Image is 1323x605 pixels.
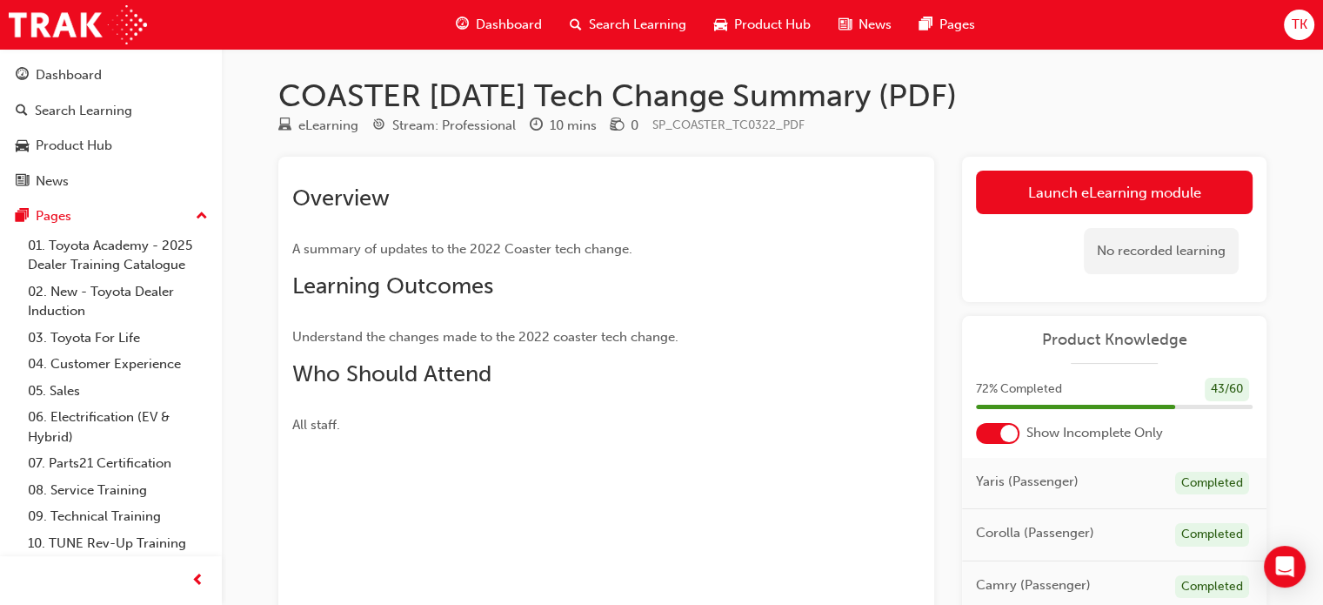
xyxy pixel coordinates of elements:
a: 04. Customer Experience [21,351,215,378]
span: A summary of updates to the 2022 Coaster tech change. [292,241,632,257]
a: car-iconProduct Hub [700,7,825,43]
span: clock-icon [530,118,543,134]
div: Open Intercom Messenger [1264,546,1306,588]
span: news-icon [839,14,852,36]
div: Completed [1175,575,1249,599]
a: 05. Sales [21,378,215,405]
div: News [36,171,69,192]
a: 09. Technical Training [21,503,215,530]
span: Camry (Passenger) [976,575,1091,595]
span: Understand the changes made to the 2022 coaster tech change. [292,329,678,345]
span: news-icon [16,174,29,190]
span: TK [1291,15,1306,35]
a: Product Knowledge [976,330,1253,350]
div: No recorded learning [1084,228,1239,274]
div: Stream: Professional [392,116,516,136]
span: car-icon [16,138,29,154]
div: Completed [1175,523,1249,547]
span: Learning resource code [652,118,805,132]
div: 43 / 60 [1205,378,1249,401]
span: pages-icon [16,209,29,225]
span: search-icon [570,14,582,36]
div: Price [611,115,638,137]
button: Pages [7,200,215,232]
a: Dashboard [7,59,215,91]
div: 10 mins [550,116,597,136]
button: DashboardSearch LearningProduct HubNews [7,56,215,200]
a: 03. Toyota For Life [21,325,215,352]
a: news-iconNews [825,7,905,43]
span: Show Incomplete Only [1026,423,1163,443]
span: money-icon [611,118,624,134]
span: up-icon [196,205,208,228]
a: Search Learning [7,95,215,127]
a: Product Hub [7,130,215,162]
span: car-icon [714,14,727,36]
div: Duration [530,115,597,137]
div: Search Learning [35,101,132,121]
div: 0 [631,116,638,136]
a: News [7,165,215,198]
div: Dashboard [36,65,102,85]
a: guage-iconDashboard [442,7,556,43]
div: Completed [1175,472,1249,495]
span: Learning Outcomes [292,272,493,299]
a: search-iconSearch Learning [556,7,700,43]
span: target-icon [372,118,385,134]
span: All staff. [292,417,340,433]
div: Type [278,115,358,137]
div: Stream [372,115,516,137]
img: Trak [9,5,147,44]
a: 01. Toyota Academy - 2025 Dealer Training Catalogue [21,232,215,279]
a: pages-iconPages [905,7,989,43]
span: Product Hub [734,15,811,35]
div: Product Hub [36,136,112,156]
span: prev-icon [191,570,204,592]
span: Corolla (Passenger) [976,523,1094,543]
span: Overview [292,185,390,212]
span: News [859,15,892,35]
div: eLearning [298,116,358,136]
span: Pages [939,15,975,35]
a: 07. Parts21 Certification [21,450,215,477]
a: 02. New - Toyota Dealer Induction [21,279,215,325]
span: pages-icon [919,14,932,36]
span: search-icon [16,104,28,119]
button: TK [1284,10,1314,40]
a: 08. Service Training [21,477,215,504]
span: 72 % Completed [976,380,1062,400]
span: learningResourceType_ELEARNING-icon [278,118,291,134]
span: guage-icon [16,68,29,84]
a: Launch eLearning module [976,171,1253,214]
span: Dashboard [476,15,542,35]
span: Search Learning [589,15,686,35]
span: Yaris (Passenger) [976,472,1079,492]
div: Pages [36,206,71,226]
h1: COASTER [DATE] Tech Change Summary (PDF) [278,77,1266,115]
span: guage-icon [456,14,469,36]
span: Who Should Attend [292,360,491,387]
a: 06. Electrification (EV & Hybrid) [21,404,215,450]
a: 10. TUNE Rev-Up Training [21,530,215,557]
